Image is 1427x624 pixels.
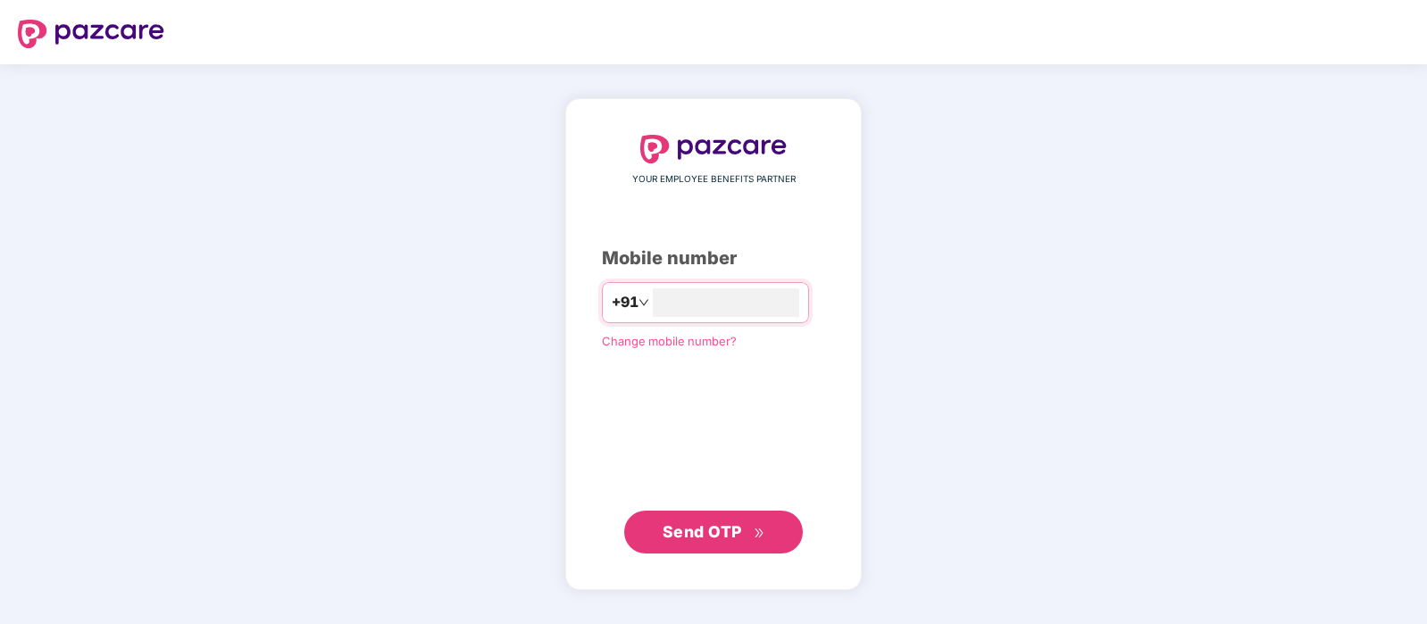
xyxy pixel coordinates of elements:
[640,135,787,163] img: logo
[602,245,825,272] div: Mobile number
[754,528,765,539] span: double-right
[602,334,737,348] a: Change mobile number?
[612,291,638,313] span: +91
[638,297,649,308] span: down
[624,511,803,553] button: Send OTPdouble-right
[632,172,796,187] span: YOUR EMPLOYEE BENEFITS PARTNER
[663,522,742,541] span: Send OTP
[18,20,164,48] img: logo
